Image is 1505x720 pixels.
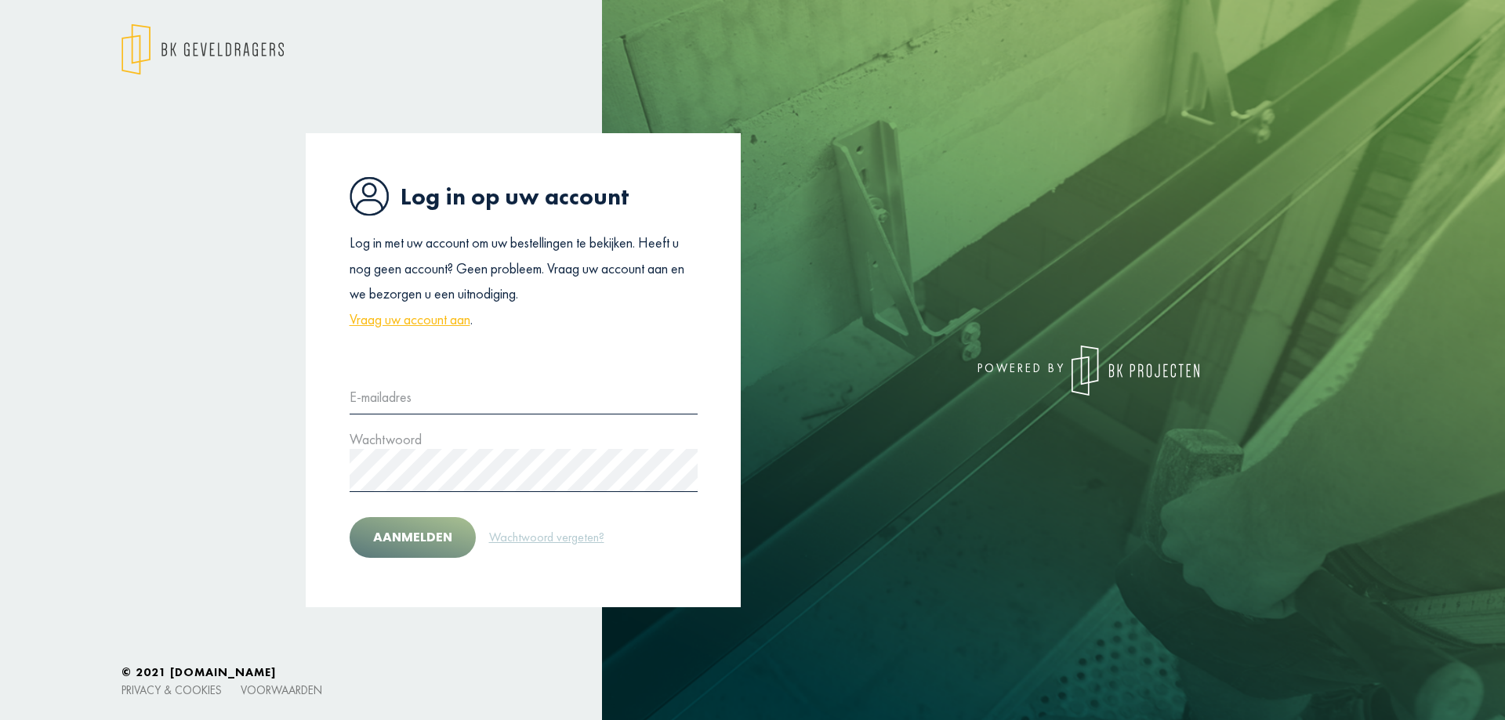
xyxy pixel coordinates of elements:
[350,307,470,332] a: Vraag uw account aan
[350,427,422,452] label: Wachtwoord
[764,346,1199,396] div: powered by
[121,665,1384,679] h6: © 2021 [DOMAIN_NAME]
[350,517,476,558] button: Aanmelden
[350,176,389,216] img: icon
[241,682,322,697] a: Voorwaarden
[121,24,284,75] img: logo
[1072,346,1199,396] img: logo
[121,682,222,697] a: Privacy & cookies
[350,176,698,216] h1: Log in op uw account
[350,230,698,332] p: Log in met uw account om uw bestellingen te bekijken. Heeft u nog geen account? Geen probleem. Vr...
[488,527,605,548] a: Wachtwoord vergeten?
